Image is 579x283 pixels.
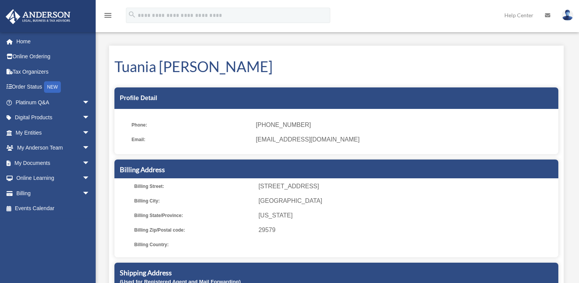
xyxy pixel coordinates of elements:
i: menu [103,11,113,20]
span: arrow_drop_down [82,110,98,126]
span: Billing State/Province: [134,210,253,221]
a: Billingarrow_drop_down [5,186,101,201]
a: Order StatusNEW [5,79,101,95]
h5: Shipping Address [120,268,553,278]
span: Billing Street: [134,181,253,192]
span: Billing City: [134,196,253,206]
a: My Anderson Teamarrow_drop_down [5,140,101,156]
span: arrow_drop_down [82,125,98,141]
a: My Entitiesarrow_drop_down [5,125,101,140]
img: User Pic [562,10,573,21]
span: arrow_drop_down [82,155,98,171]
span: arrow_drop_down [82,140,98,156]
a: Online Ordering [5,49,101,64]
div: Profile Detail [114,87,558,109]
h1: Tuania [PERSON_NAME] [114,56,558,77]
a: Home [5,34,101,49]
span: Email: [132,134,251,145]
span: Billing Country: [134,239,253,250]
span: [PHONE_NUMBER] [256,120,553,130]
span: [STREET_ADDRESS] [258,181,556,192]
a: Events Calendar [5,201,101,216]
a: Digital Productsarrow_drop_down [5,110,101,125]
span: arrow_drop_down [82,95,98,110]
a: Platinum Q&Aarrow_drop_down [5,95,101,110]
img: Anderson Advisors Platinum Portal [3,9,73,24]
span: [EMAIL_ADDRESS][DOMAIN_NAME] [256,134,553,145]
span: [GEOGRAPHIC_DATA] [258,196,556,206]
span: 29579 [258,225,556,235]
a: Tax Organizers [5,64,101,79]
i: search [128,10,136,19]
h5: Billing Address [120,165,553,174]
div: NEW [44,81,61,93]
span: arrow_drop_down [82,171,98,186]
span: Phone: [132,120,251,130]
a: menu [103,13,113,20]
a: Online Learningarrow_drop_down [5,171,101,186]
a: My Documentsarrow_drop_down [5,155,101,171]
span: Billing Zip/Postal code: [134,225,253,235]
span: arrow_drop_down [82,186,98,201]
span: [US_STATE] [258,210,556,221]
